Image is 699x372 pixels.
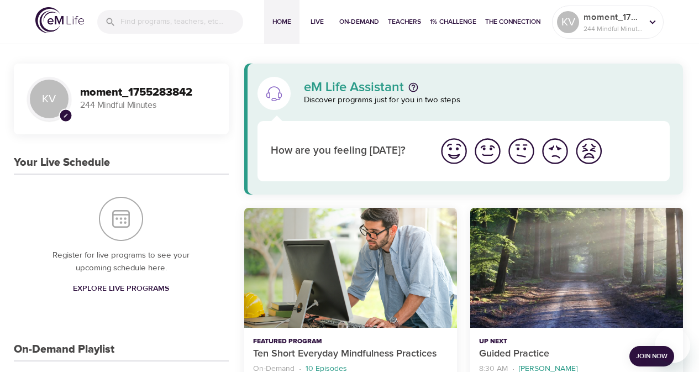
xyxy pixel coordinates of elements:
[471,134,504,168] button: I'm feeling good
[120,10,243,34] input: Find programs, teachers, etc...
[14,343,114,356] h3: On-Demand Playlist
[437,134,471,168] button: I'm feeling great
[572,134,606,168] button: I'm feeling worst
[479,347,621,361] p: Guided Practice
[540,136,570,166] img: bad
[244,208,457,328] button: Ten Short Everyday Mindfulness Practices
[388,16,421,28] span: Teachers
[80,99,216,112] p: 244 Mindful Minutes
[253,347,448,361] p: Ten Short Everyday Mindfulness Practices
[35,7,84,33] img: logo
[304,81,404,94] p: eM Life Assistant
[584,11,642,24] p: moment_1755283842
[269,16,295,28] span: Home
[27,77,71,121] div: KV
[574,136,604,166] img: worst
[14,156,110,169] h3: Your Live Schedule
[69,279,174,299] a: Explore Live Programs
[485,16,540,28] span: The Connection
[304,16,330,28] span: Live
[506,136,537,166] img: ok
[655,328,690,363] iframe: Button to launch messaging window
[479,337,621,347] p: Up Next
[584,24,642,34] p: 244 Mindful Minutes
[339,16,379,28] span: On-Demand
[504,134,538,168] button: I'm feeling ok
[73,282,169,296] span: Explore Live Programs
[439,136,469,166] img: great
[430,16,476,28] span: 1% Challenge
[470,208,683,328] button: Guided Practice
[99,197,143,241] img: Your Live Schedule
[253,337,448,347] p: Featured Program
[80,86,216,99] h3: moment_1755283842
[271,143,424,159] p: How are you feeling [DATE]?
[557,11,579,33] div: KV
[636,350,668,362] span: Join Now
[629,346,674,366] button: Join Now
[265,85,283,102] img: eM Life Assistant
[304,94,670,107] p: Discover programs just for you in two steps
[36,249,207,274] p: Register for live programs to see your upcoming schedule here.
[472,136,503,166] img: good
[538,134,572,168] button: I'm feeling bad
